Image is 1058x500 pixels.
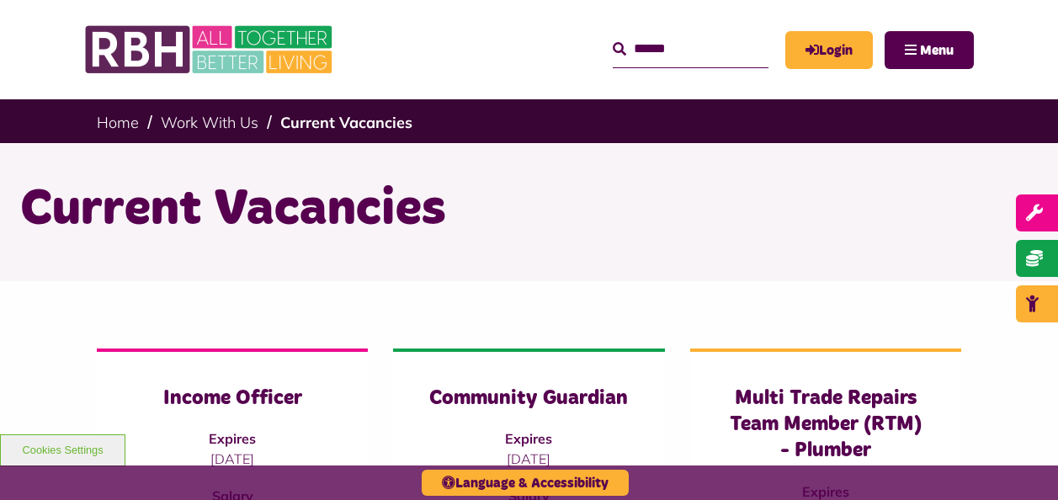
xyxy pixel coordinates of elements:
strong: Expires [505,430,552,447]
span: Menu [920,44,954,57]
h3: Income Officer [130,386,334,412]
img: RBH [84,17,337,82]
h1: Current Vacancies [20,177,1039,242]
a: Work With Us [161,113,258,132]
p: [DATE] [427,449,630,469]
button: Language & Accessibility [422,470,629,496]
iframe: Netcall Web Assistant for live chat [982,424,1058,500]
strong: Expires [209,430,256,447]
button: Navigation [885,31,974,69]
h3: Multi Trade Repairs Team Member (RTM) - Plumber [724,386,928,465]
h3: Community Guardian [427,386,630,412]
p: [DATE] [130,449,334,469]
a: Home [97,113,139,132]
a: Current Vacancies [280,113,412,132]
a: MyRBH [785,31,873,69]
